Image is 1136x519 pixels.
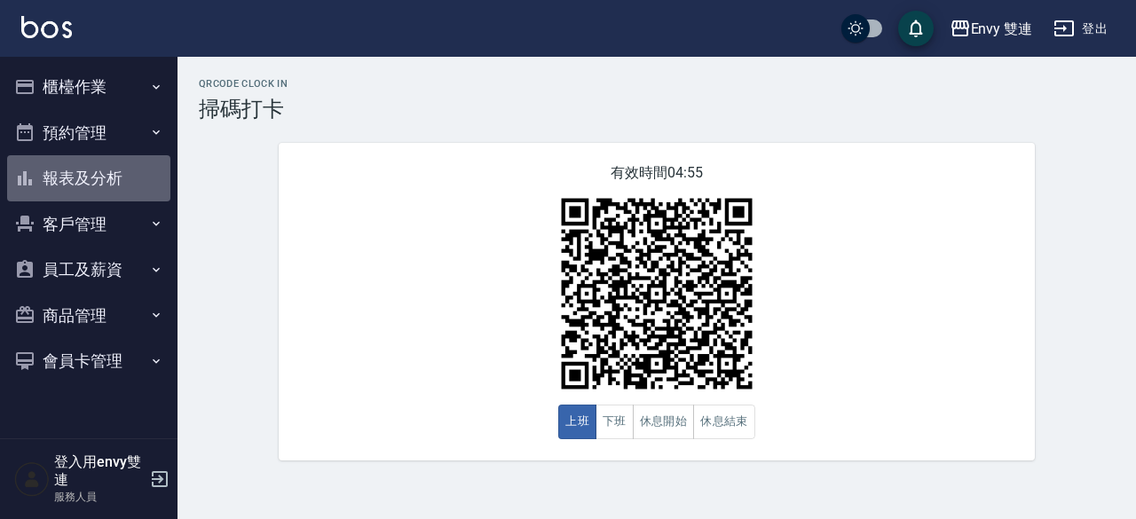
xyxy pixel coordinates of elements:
[7,247,170,293] button: 員工及薪資
[199,78,1115,90] h2: QRcode Clock In
[7,110,170,156] button: 預約管理
[199,97,1115,122] h3: 掃碼打卡
[596,405,634,439] button: 下班
[558,405,596,439] button: 上班
[7,155,170,201] button: 報表及分析
[7,338,170,384] button: 會員卡管理
[21,16,72,38] img: Logo
[54,453,145,489] h5: 登入用envy雙連
[54,489,145,505] p: 服務人員
[943,11,1040,47] button: Envy 雙連
[693,405,755,439] button: 休息結束
[7,64,170,110] button: 櫃檯作業
[1046,12,1115,45] button: 登出
[7,293,170,339] button: 商品管理
[7,201,170,248] button: 客戶管理
[633,405,695,439] button: 休息開始
[898,11,934,46] button: save
[279,143,1035,460] div: 有效時間 04:55
[971,18,1033,40] div: Envy 雙連
[14,461,50,497] img: Person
